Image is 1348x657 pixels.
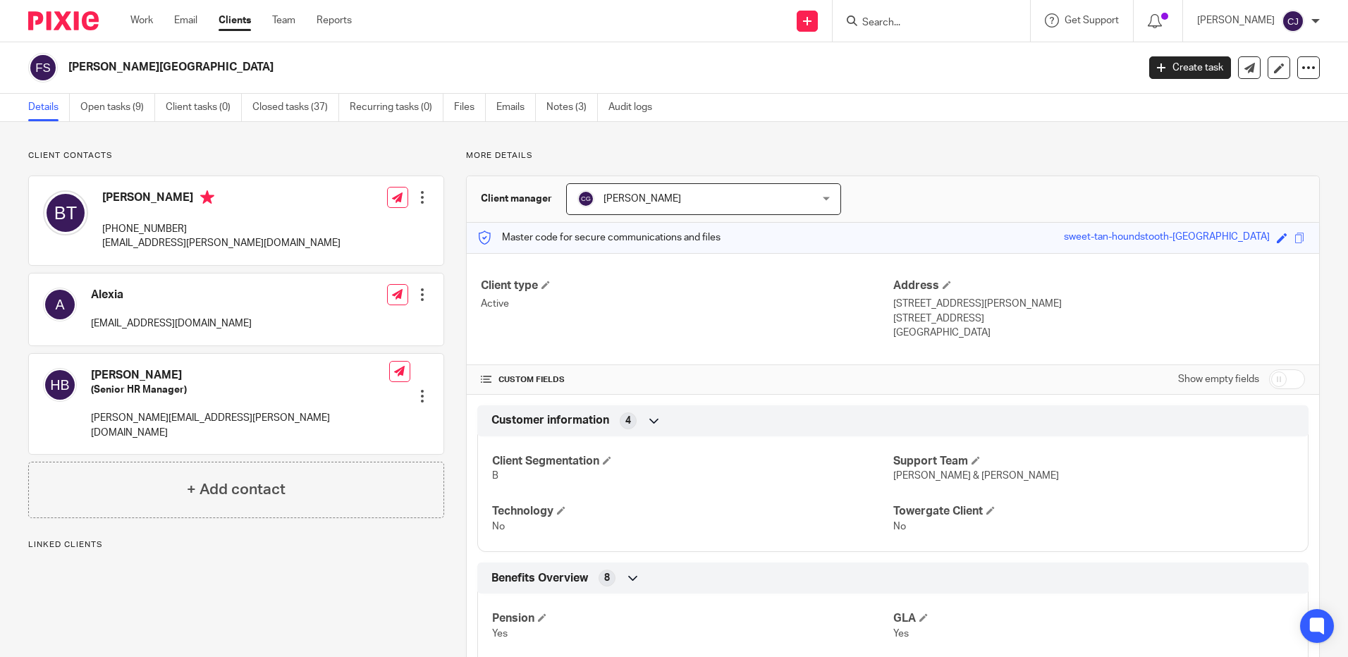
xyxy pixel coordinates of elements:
[577,190,594,207] img: svg%3E
[43,288,77,321] img: svg%3E
[491,571,588,586] span: Benefits Overview
[28,11,99,30] img: Pixie
[272,13,295,27] a: Team
[80,94,155,121] a: Open tasks (9)
[91,317,252,331] p: [EMAIL_ADDRESS][DOMAIN_NAME]
[893,326,1305,340] p: [GEOGRAPHIC_DATA]
[893,278,1305,293] h4: Address
[1282,10,1304,32] img: svg%3E
[130,13,153,27] a: Work
[1064,230,1270,246] div: sweet-tan-houndstooth-[GEOGRAPHIC_DATA]
[317,13,352,27] a: Reports
[491,413,609,428] span: Customer information
[603,194,681,204] span: [PERSON_NAME]
[477,231,721,245] p: Master code for secure communications and files
[350,94,443,121] a: Recurring tasks (0)
[893,312,1305,326] p: [STREET_ADDRESS]
[1065,16,1119,25] span: Get Support
[454,94,486,121] a: Files
[492,522,505,532] span: No
[252,94,339,121] a: Closed tasks (37)
[187,479,286,501] h4: + Add contact
[466,150,1320,161] p: More details
[492,454,893,469] h4: Client Segmentation
[102,222,341,236] p: [PHONE_NUMBER]
[166,94,242,121] a: Client tasks (0)
[492,611,893,626] h4: Pension
[604,571,610,585] span: 8
[28,539,444,551] p: Linked clients
[893,504,1294,519] h4: Towergate Client
[546,94,598,121] a: Notes (3)
[492,629,508,639] span: Yes
[28,94,70,121] a: Details
[861,17,988,30] input: Search
[481,278,893,293] h4: Client type
[219,13,251,27] a: Clients
[91,411,389,440] p: [PERSON_NAME][EMAIL_ADDRESS][PERSON_NAME][DOMAIN_NAME]
[28,53,58,82] img: svg%3E
[893,297,1305,311] p: [STREET_ADDRESS][PERSON_NAME]
[481,297,893,311] p: Active
[893,471,1059,481] span: [PERSON_NAME] & [PERSON_NAME]
[1149,56,1231,79] a: Create task
[893,611,1294,626] h4: GLA
[91,288,252,302] h4: Alexia
[43,190,88,235] img: svg%3E
[481,192,552,206] h3: Client manager
[1197,13,1275,27] p: [PERSON_NAME]
[68,60,916,75] h2: [PERSON_NAME][GEOGRAPHIC_DATA]
[91,383,389,397] h5: (Senior HR Manager)
[481,374,893,386] h4: CUSTOM FIELDS
[625,414,631,428] span: 4
[893,522,906,532] span: No
[492,471,498,481] span: B
[608,94,663,121] a: Audit logs
[43,368,77,402] img: svg%3E
[102,236,341,250] p: [EMAIL_ADDRESS][PERSON_NAME][DOMAIN_NAME]
[91,368,389,383] h4: [PERSON_NAME]
[200,190,214,204] i: Primary
[102,190,341,208] h4: [PERSON_NAME]
[174,13,197,27] a: Email
[492,504,893,519] h4: Technology
[1178,372,1259,386] label: Show empty fields
[893,629,909,639] span: Yes
[893,454,1294,469] h4: Support Team
[28,150,444,161] p: Client contacts
[496,94,536,121] a: Emails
